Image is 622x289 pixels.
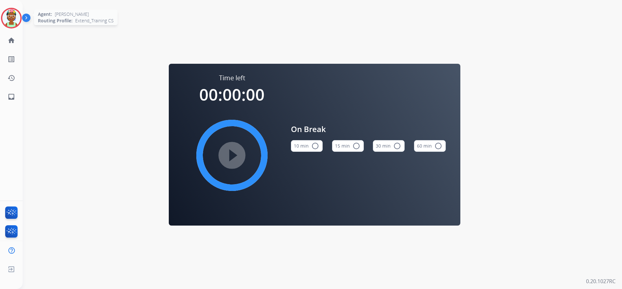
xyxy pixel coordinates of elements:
mat-icon: radio_button_unchecked [352,142,360,150]
button: 10 min [291,140,323,152]
p: 0.20.1027RC [586,277,616,285]
button: 60 min [414,140,446,152]
span: Agent: [38,11,52,17]
button: 15 min [332,140,364,152]
mat-icon: home [7,37,15,44]
span: [PERSON_NAME] [55,11,89,17]
span: Time left [219,73,245,83]
button: 30 min [373,140,405,152]
mat-icon: radio_button_unchecked [311,142,319,150]
img: avatar [2,9,20,27]
mat-icon: list_alt [7,55,15,63]
span: Extend_Training CS [75,17,114,24]
span: Routing Profile: [38,17,73,24]
mat-icon: inbox [7,93,15,101]
span: On Break [291,123,446,135]
mat-icon: radio_button_unchecked [393,142,401,150]
span: 00:00:00 [199,83,265,106]
mat-icon: radio_button_unchecked [434,142,442,150]
mat-icon: history [7,74,15,82]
